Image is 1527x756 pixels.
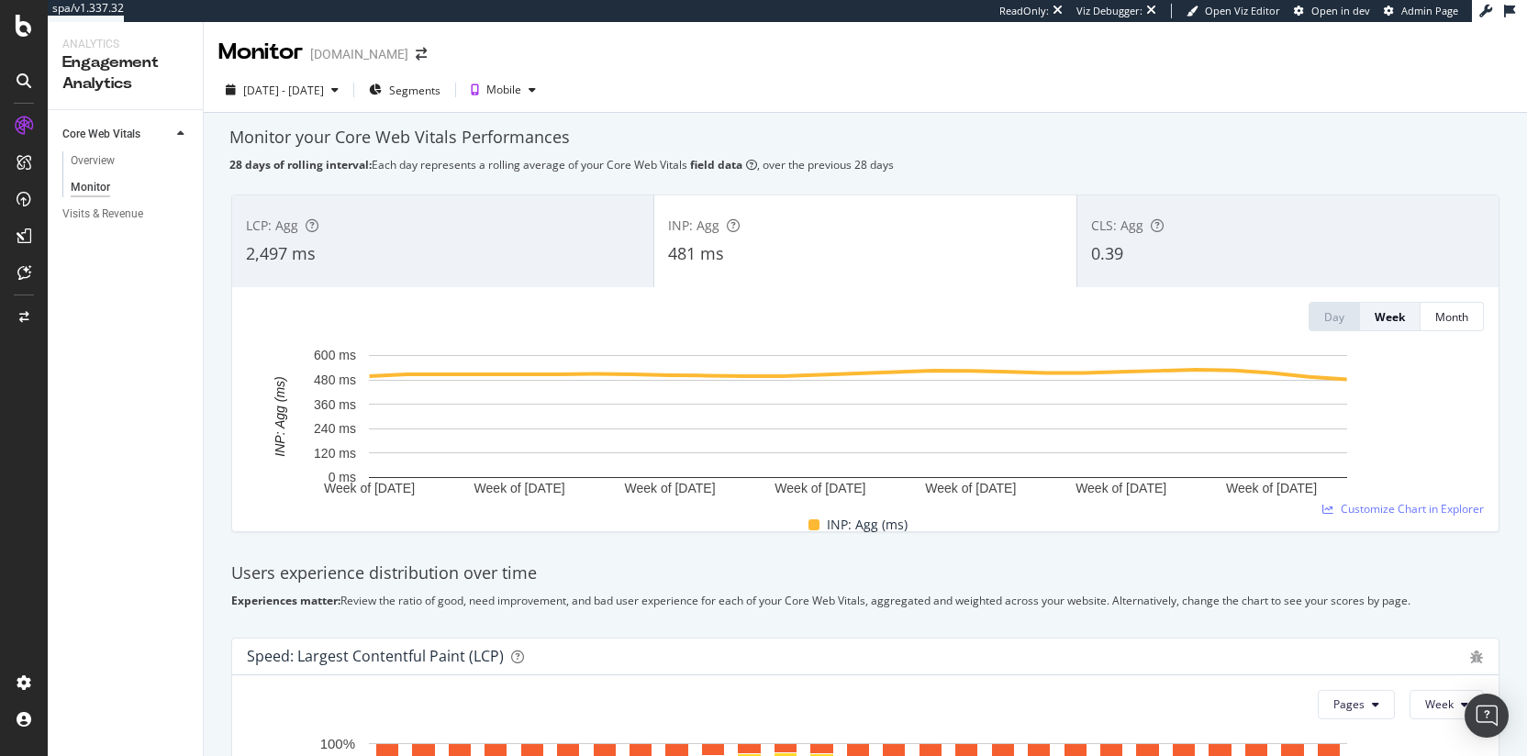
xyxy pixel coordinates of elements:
[1341,501,1484,517] span: Customize Chart in Explorer
[624,482,715,496] text: Week of [DATE]
[324,482,415,496] text: Week of [DATE]
[1076,4,1142,18] div: Viz Debugger:
[320,736,355,751] text: 100%
[218,37,303,68] div: Monitor
[314,397,356,412] text: 360 ms
[999,4,1049,18] div: ReadOnly:
[314,349,356,363] text: 600 ms
[1333,696,1365,712] span: Pages
[310,45,408,63] div: [DOMAIN_NAME]
[1205,4,1280,17] span: Open Viz Editor
[218,75,346,105] button: [DATE] - [DATE]
[229,157,1501,172] div: Each day represents a rolling average of your Core Web Vitals , over the previous 28 days
[243,83,324,98] span: [DATE] - [DATE]
[668,217,719,234] span: INP: Agg
[1469,650,1484,663] div: bug
[1410,690,1484,719] button: Week
[474,482,565,496] text: Week of [DATE]
[314,446,356,461] text: 120 ms
[1091,242,1123,264] span: 0.39
[1425,696,1454,712] span: Week
[1076,482,1166,496] text: Week of [DATE]
[229,157,372,172] b: 28 days of rolling interval:
[1324,309,1344,325] div: Day
[925,482,1016,496] text: Week of [DATE]
[62,205,143,224] div: Visits & Revenue
[362,75,448,105] button: Segments
[1311,4,1370,17] span: Open in dev
[62,52,188,94] div: Engagement Analytics
[1360,302,1421,331] button: Week
[329,471,356,485] text: 0 ms
[1322,501,1484,517] a: Customize Chart in Explorer
[62,37,188,52] div: Analytics
[229,126,1501,150] div: Monitor your Core Web Vitals Performances
[1401,4,1458,17] span: Admin Page
[246,242,316,264] span: 2,497 ms
[71,151,115,171] div: Overview
[463,75,543,105] button: Mobile
[247,647,504,665] div: Speed: Largest Contentful Paint (LCP)
[71,178,110,197] div: Monitor
[231,561,1499,585] div: Users experience distribution over time
[1318,690,1395,719] button: Pages
[827,514,908,536] span: INP: Agg (ms)
[231,593,1499,608] div: Review the ratio of good, need improvement, and bad user experience for each of your Core Web Vit...
[1465,694,1509,738] div: Open Intercom Messenger
[247,346,1470,499] svg: A chart.
[71,151,190,171] a: Overview
[1091,217,1143,234] span: CLS: Agg
[486,84,521,95] div: Mobile
[1226,482,1317,496] text: Week of [DATE]
[71,178,190,197] a: Monitor
[62,205,190,224] a: Visits & Revenue
[668,242,724,264] span: 481 ms
[775,482,865,496] text: Week of [DATE]
[1294,4,1370,18] a: Open in dev
[231,593,340,608] b: Experiences matter:
[246,217,298,234] span: LCP: Agg
[314,421,356,436] text: 240 ms
[690,157,742,172] b: field data
[1435,309,1468,325] div: Month
[273,376,287,456] text: INP: Agg (ms)
[62,125,140,144] div: Core Web Vitals
[1187,4,1280,18] a: Open Viz Editor
[389,83,440,98] span: Segments
[416,48,427,61] div: arrow-right-arrow-left
[1421,302,1484,331] button: Month
[314,372,356,387] text: 480 ms
[1309,302,1360,331] button: Day
[1384,4,1458,18] a: Admin Page
[62,125,172,144] a: Core Web Vitals
[1375,309,1405,325] div: Week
